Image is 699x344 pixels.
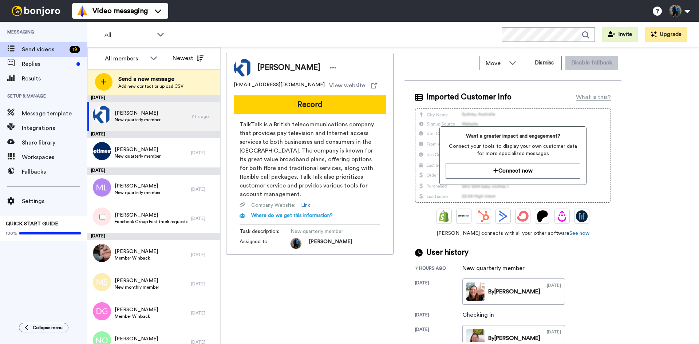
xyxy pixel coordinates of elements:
[9,6,63,16] img: bj-logo-header-white.svg
[329,81,365,90] span: View website
[466,282,485,301] img: 7bebf815-948a-4f74-b8ab-959e847509d1-thumb.jpg
[22,197,87,206] span: Settings
[191,310,217,316] div: [DATE]
[92,6,148,16] span: Video messaging
[486,59,505,68] span: Move
[488,287,540,296] div: By [PERSON_NAME]
[576,210,588,222] img: GoHighLevel
[191,252,217,258] div: [DATE]
[93,244,111,262] img: 890b5158-bc75-4924-9959-710c245721a6.jpeg
[115,248,158,255] span: [PERSON_NAME]
[93,178,111,197] img: ml.png
[115,313,158,319] span: Member Winback
[115,219,187,225] span: Facebook Group Fast track requested
[497,210,509,222] img: ActiveCampaign
[458,210,470,222] img: Ontraport
[70,46,80,53] div: 19
[478,210,489,222] img: Hubspot
[191,216,217,221] div: [DATE]
[234,95,386,114] button: Record
[191,186,217,192] div: [DATE]
[488,334,540,343] div: By [PERSON_NAME]
[118,83,183,89] span: Add new contact or upload CSV
[115,182,161,190] span: [PERSON_NAME]
[22,124,87,133] span: Integrations
[167,51,209,66] button: Newest
[576,93,611,102] div: What is this?
[93,302,111,320] img: dg.png
[569,231,589,236] a: See how
[22,109,87,118] span: Message template
[87,233,220,240] div: [DATE]
[240,120,380,199] span: TalkTalk is a British telecommunications company that provides pay television and Internet access...
[462,311,499,319] div: Checking in
[93,273,111,291] img: ms.png
[251,213,333,218] span: Where do we get this information?
[93,106,111,124] img: 682959c9-3369-4f96-a419-808033a4247a.png
[602,27,638,42] button: Invite
[426,92,512,103] span: Imported Customer Info
[462,264,525,273] div: New quarterly member
[415,280,462,305] div: [DATE]
[645,27,687,42] button: Upgrade
[565,56,618,70] button: Disable fallback
[115,211,187,219] span: [PERSON_NAME]
[329,81,377,90] a: View website
[115,110,161,117] span: [PERSON_NAME]
[191,114,217,119] div: 7 hr. ago
[115,277,159,284] span: [PERSON_NAME]
[105,54,146,63] div: All members
[556,210,568,222] img: Drip
[19,323,68,332] button: Collapse menu
[87,167,220,175] div: [DATE]
[115,117,161,123] span: New quarterly member
[191,150,217,156] div: [DATE]
[6,221,58,226] span: QUICK START GUIDE
[517,210,529,222] img: ConvertKit
[115,190,161,195] span: New quarterly member
[6,230,17,236] span: 100%
[301,202,310,209] a: Link
[234,81,325,90] span: [EMAIL_ADDRESS][DOMAIN_NAME]
[426,247,469,258] span: User history
[547,282,561,301] div: [DATE]
[251,202,295,209] span: Company Website :
[415,230,611,237] span: [PERSON_NAME] connects with all your other software
[438,210,450,222] img: Shopify
[93,142,111,160] img: bd909f77-2148-4da5-bb34-4c8e6130fe4c.png
[22,60,74,68] span: Replies
[76,5,88,17] img: vm-color.svg
[234,59,252,77] img: Image of Ana Arto
[115,153,161,159] span: New quarterly member
[415,312,462,319] div: [DATE]
[22,167,87,176] span: Fallbacks
[240,238,291,249] span: Assigned to:
[22,45,67,54] span: Send videos
[446,143,580,157] span: Connect your tools to display your own customer data for more specialized messages
[22,74,87,83] span: Results
[115,255,158,261] span: Member Winback
[118,75,183,83] span: Send a new message
[462,278,565,305] a: By[PERSON_NAME][DATE]
[115,306,158,313] span: [PERSON_NAME]
[527,56,562,70] button: Dismiss
[22,138,87,147] span: Share library
[33,325,63,331] span: Collapse menu
[22,153,87,162] span: Workspaces
[191,281,217,287] div: [DATE]
[446,163,580,179] button: Connect now
[537,210,548,222] img: Patreon
[115,146,161,153] span: [PERSON_NAME]
[291,238,301,249] img: 353a6199-ef8c-443a-b8dc-3068d87c606e-1621957538.jpg
[291,228,360,235] span: New quarterly member
[104,31,153,39] span: All
[115,284,159,290] span: New monthly member
[87,95,220,102] div: [DATE]
[415,265,462,273] div: 7 hours ago
[309,238,352,249] span: [PERSON_NAME]
[446,133,580,140] span: Want a greater impact and engagement?
[115,335,158,343] span: [PERSON_NAME]
[87,131,220,138] div: [DATE]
